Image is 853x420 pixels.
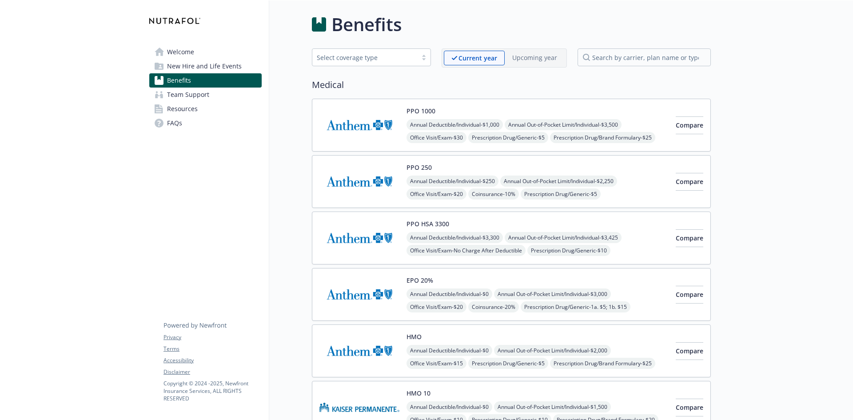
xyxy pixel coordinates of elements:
[319,276,399,313] img: Anthem Blue Cross carrier logo
[676,173,703,191] button: Compare
[407,106,435,116] button: PPO 1000
[676,342,703,360] button: Compare
[319,163,399,200] img: Anthem Blue Cross carrier logo
[331,11,402,38] h1: Benefits
[521,301,630,312] span: Prescription Drug/Generic - 1a. $5; 1b. $15
[167,116,182,130] span: FAQs
[167,73,191,88] span: Benefits
[319,106,399,144] img: Anthem Blue Cross carrier logo
[407,176,498,187] span: Annual Deductible/Individual - $250
[163,368,261,376] a: Disclaimer
[578,48,711,66] input: search by carrier, plan name or type
[167,59,242,73] span: New Hire and Life Events
[550,132,655,143] span: Prescription Drug/Brand Formulary - $25
[676,116,703,134] button: Compare
[407,345,492,356] span: Annual Deductible/Individual - $0
[407,232,503,243] span: Annual Deductible/Individual - $3,300
[319,332,399,370] img: Anthem Blue Cross carrier logo
[407,188,466,200] span: Office Visit/Exam - $20
[521,188,601,200] span: Prescription Drug/Generic - $5
[407,332,422,341] button: HMO
[407,163,432,172] button: PPO 250
[163,356,261,364] a: Accessibility
[468,301,519,312] span: Coinsurance - 20%
[149,88,262,102] a: Team Support
[468,358,548,369] span: Prescription Drug/Generic - $5
[149,73,262,88] a: Benefits
[149,45,262,59] a: Welcome
[149,116,262,130] a: FAQs
[500,176,617,187] span: Annual Out-of-Pocket Limit/Individual - $2,250
[319,219,399,257] img: Anthem Blue Cross carrier logo
[527,245,610,256] span: Prescription Drug/Generic - $10
[676,403,703,412] span: Compare
[407,276,433,285] button: EPO 20%
[312,78,711,92] h2: Medical
[163,380,261,402] p: Copyright © 2024 - 2025 , Newfront Insurance Services, ALL RIGHTS RESERVED
[505,232,622,243] span: Annual Out-of-Pocket Limit/Individual - $3,425
[317,53,413,62] div: Select coverage type
[676,229,703,247] button: Compare
[407,401,492,412] span: Annual Deductible/Individual - $0
[468,132,548,143] span: Prescription Drug/Generic - $5
[458,53,497,63] p: Current year
[676,347,703,355] span: Compare
[407,119,503,130] span: Annual Deductible/Individual - $1,000
[676,399,703,416] button: Compare
[550,358,655,369] span: Prescription Drug/Brand Formulary - $25
[505,119,622,130] span: Annual Out-of-Pocket Limit/Individual - $3,500
[676,290,703,299] span: Compare
[676,177,703,186] span: Compare
[407,388,430,398] button: HMO 10
[407,288,492,300] span: Annual Deductible/Individual - $0
[149,102,262,116] a: Resources
[468,188,519,200] span: Coinsurance - 10%
[494,345,611,356] span: Annual Out-of-Pocket Limit/Individual - $2,000
[163,345,261,353] a: Terms
[407,245,526,256] span: Office Visit/Exam - No Charge After Deductible
[167,45,194,59] span: Welcome
[167,88,209,102] span: Team Support
[676,286,703,304] button: Compare
[494,401,611,412] span: Annual Out-of-Pocket Limit/Individual - $1,500
[676,121,703,129] span: Compare
[407,301,466,312] span: Office Visit/Exam - $20
[494,288,611,300] span: Annual Out-of-Pocket Limit/Individual - $3,000
[163,333,261,341] a: Privacy
[676,234,703,242] span: Compare
[505,51,565,65] span: Upcoming year
[167,102,198,116] span: Resources
[512,53,557,62] p: Upcoming year
[149,59,262,73] a: New Hire and Life Events
[407,358,466,369] span: Office Visit/Exam - $15
[407,219,449,228] button: PPO HSA 3300
[407,132,466,143] span: Office Visit/Exam - $30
